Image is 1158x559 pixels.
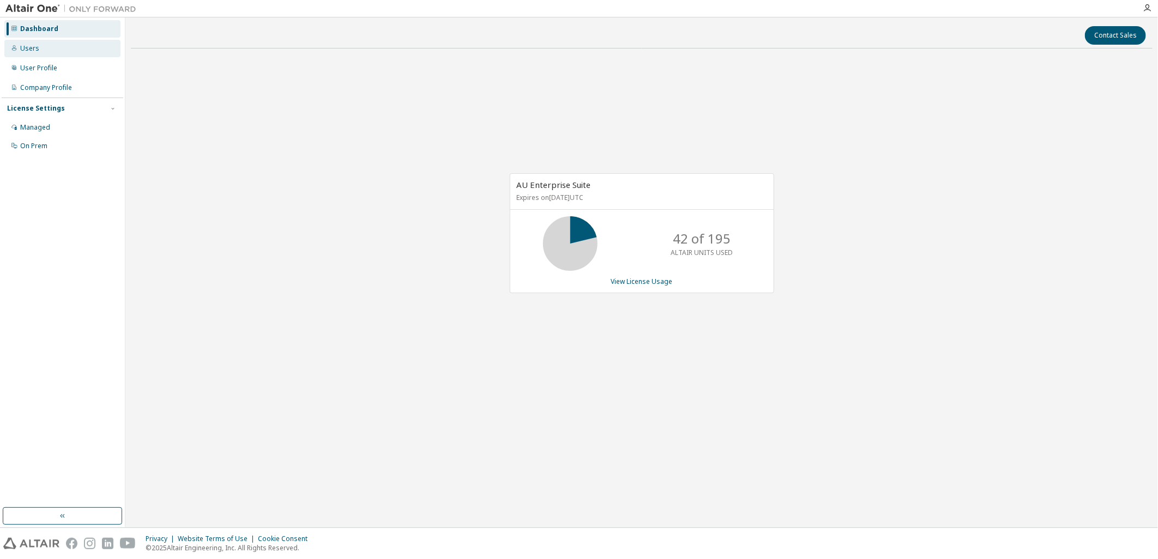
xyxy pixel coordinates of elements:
[20,44,39,53] div: Users
[20,83,72,92] div: Company Profile
[146,534,178,543] div: Privacy
[3,538,59,549] img: altair_logo.svg
[20,142,47,150] div: On Prem
[146,543,314,552] p: © 2025 Altair Engineering, Inc. All Rights Reserved.
[20,64,57,72] div: User Profile
[5,3,142,14] img: Altair One
[120,538,136,549] img: youtube.svg
[517,179,591,190] span: AU Enterprise Suite
[517,193,764,202] p: Expires on [DATE] UTC
[1085,26,1146,45] button: Contact Sales
[20,25,58,33] div: Dashboard
[102,538,113,549] img: linkedin.svg
[178,534,258,543] div: Website Terms of Use
[258,534,314,543] div: Cookie Consent
[611,277,673,286] a: View License Usage
[84,538,95,549] img: instagram.svg
[20,123,50,132] div: Managed
[7,104,65,113] div: License Settings
[673,229,731,248] p: 42 of 195
[66,538,77,549] img: facebook.svg
[671,248,733,257] p: ALTAIR UNITS USED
